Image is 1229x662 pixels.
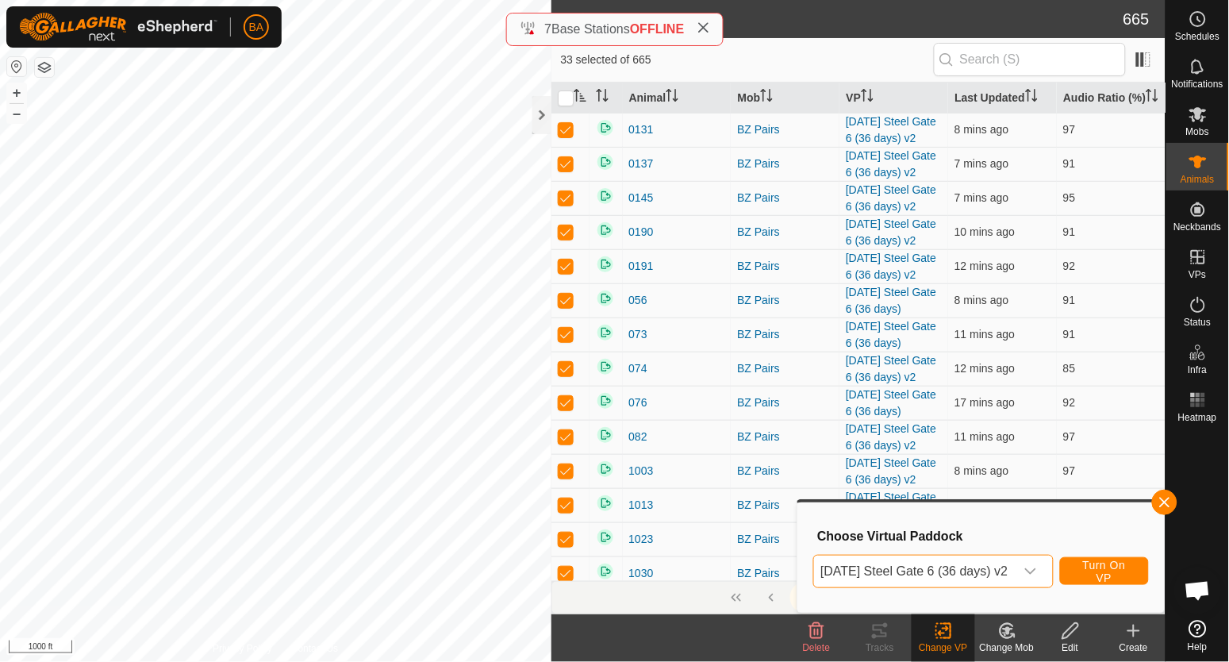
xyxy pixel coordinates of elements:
[561,52,934,68] span: 33 selected of 665
[1186,127,1209,137] span: Mobs
[737,224,833,241] div: BZ Pairs
[954,498,1015,511] span: 23 Sept 2025, 6:07 pm
[737,292,833,309] div: BZ Pairs
[1102,641,1166,655] div: Create
[1178,413,1217,422] span: Heatmap
[948,83,1057,114] th: Last Updated
[1146,91,1158,104] p-sorticon: Activate to sort
[1060,557,1149,585] button: Turn On VP
[596,289,615,308] img: returning on
[846,456,936,486] a: [DATE] Steel Gate 6 (36 days) v2
[1063,225,1076,238] span: 91
[1173,222,1221,232] span: Neckbands
[846,320,936,349] a: [DATE] Steel Gate 6 (36 days)
[629,258,654,275] span: 0191
[1063,260,1076,272] span: 92
[1172,79,1223,89] span: Notifications
[1123,7,1150,31] span: 665
[629,224,654,241] span: 0190
[596,152,615,171] img: returning on
[596,221,615,240] img: returning on
[846,491,936,520] a: [DATE] Steel Gate 6 (36 days)
[846,217,936,247] a: [DATE] Steel Gate 6 (36 days) v2
[846,422,936,452] a: [DATE] Steel Gate 6 (36 days) v2
[803,642,831,653] span: Delete
[861,91,874,104] p-sorticon: Activate to sort
[629,429,647,445] span: 082
[629,497,654,514] span: 1013
[629,531,654,548] span: 1023
[737,121,833,138] div: BZ Pairs
[629,326,647,343] span: 073
[629,156,654,172] span: 0137
[1015,556,1047,587] div: dropdown trigger
[737,565,833,582] div: BZ Pairs
[846,388,936,418] a: [DATE] Steel Gate 6 (36 days)
[737,156,833,172] div: BZ Pairs
[629,395,647,411] span: 076
[912,641,975,655] div: Change VP
[1063,123,1076,136] span: 97
[954,123,1008,136] span: 23 Sept 2025, 6:10 pm
[737,258,833,275] div: BZ Pairs
[737,326,833,343] div: BZ Pairs
[954,464,1008,477] span: 23 Sept 2025, 6:10 pm
[544,22,551,36] span: 7
[1025,91,1038,104] p-sorticon: Activate to sort
[596,425,615,445] img: returning on
[1175,32,1219,41] span: Schedules
[1188,365,1207,375] span: Infra
[596,562,615,581] img: returning on
[7,104,26,123] button: –
[846,252,936,281] a: [DATE] Steel Gate 6 (36 days) v2
[561,10,1123,29] h2: Animals
[596,255,615,274] img: returning on
[35,58,54,77] button: Map Layers
[760,91,773,104] p-sorticon: Activate to sort
[249,19,264,36] span: BA
[574,91,586,104] p-sorticon: Activate to sort
[731,83,839,114] th: Mob
[596,357,615,376] img: returning on
[954,260,1015,272] span: 23 Sept 2025, 6:06 pm
[666,91,678,104] p-sorticon: Activate to sort
[846,183,936,213] a: [DATE] Steel Gate 6 (36 days) v2
[1181,175,1215,184] span: Animals
[213,641,272,656] a: Privacy Policy
[1166,614,1229,658] a: Help
[629,190,654,206] span: 0145
[737,395,833,411] div: BZ Pairs
[629,565,654,582] span: 1030
[1189,270,1206,279] span: VPs
[596,460,615,479] img: returning on
[846,286,936,315] a: [DATE] Steel Gate 6 (36 days)
[1063,464,1076,477] span: 97
[1174,567,1222,614] div: Open chat
[1063,362,1076,375] span: 85
[954,328,1015,341] span: 23 Sept 2025, 6:07 pm
[629,463,654,479] span: 1003
[623,83,732,114] th: Animal
[846,115,936,144] a: [DATE] Steel Gate 6 (36 days) v2
[954,157,1008,170] span: 23 Sept 2025, 6:10 pm
[596,91,609,104] p-sorticon: Activate to sort
[737,429,833,445] div: BZ Pairs
[954,430,1015,443] span: 23 Sept 2025, 6:06 pm
[596,391,615,410] img: returning on
[846,149,936,179] a: [DATE] Steel Gate 6 (36 days) v2
[954,191,1008,204] span: 23 Sept 2025, 6:11 pm
[814,556,1014,587] span: 2025-09-21 Steel Gate 6 (36 days) v2
[954,225,1015,238] span: 23 Sept 2025, 6:08 pm
[975,641,1039,655] div: Change Mob
[846,354,936,383] a: [DATE] Steel Gate 6 (36 days) v2
[1188,642,1208,652] span: Help
[629,360,647,377] span: 074
[954,362,1015,375] span: 23 Sept 2025, 6:05 pm
[596,118,615,137] img: returning on
[596,494,615,513] img: returning on
[551,22,630,36] span: Base Stations
[596,187,615,206] img: returning on
[817,529,1149,544] h3: Choose Virtual Paddock
[596,528,615,547] img: returning on
[630,22,684,36] span: OFFLINE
